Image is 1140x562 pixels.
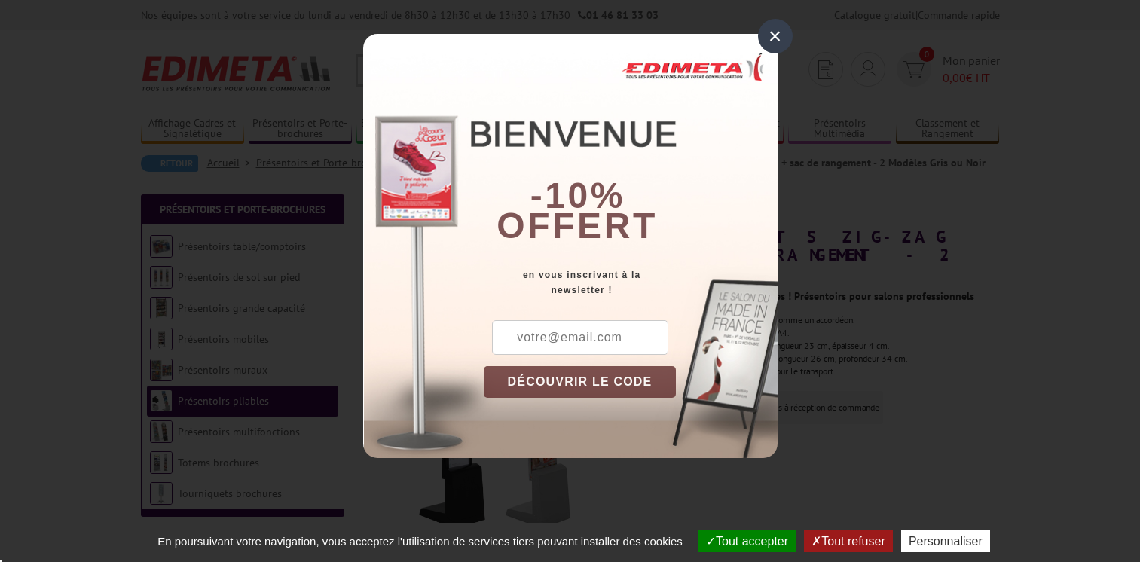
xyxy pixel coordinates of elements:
[804,530,892,552] button: Tout refuser
[484,366,677,398] button: DÉCOUVRIR LE CODE
[497,206,658,246] font: offert
[492,320,668,355] input: votre@email.com
[530,176,625,215] b: -10%
[758,19,793,53] div: ×
[484,267,778,298] div: en vous inscrivant à la newsletter !
[901,530,990,552] button: Personnaliser (fenêtre modale)
[698,530,796,552] button: Tout accepter
[150,535,690,548] span: En poursuivant votre navigation, vous acceptez l'utilisation de services tiers pouvant installer ...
